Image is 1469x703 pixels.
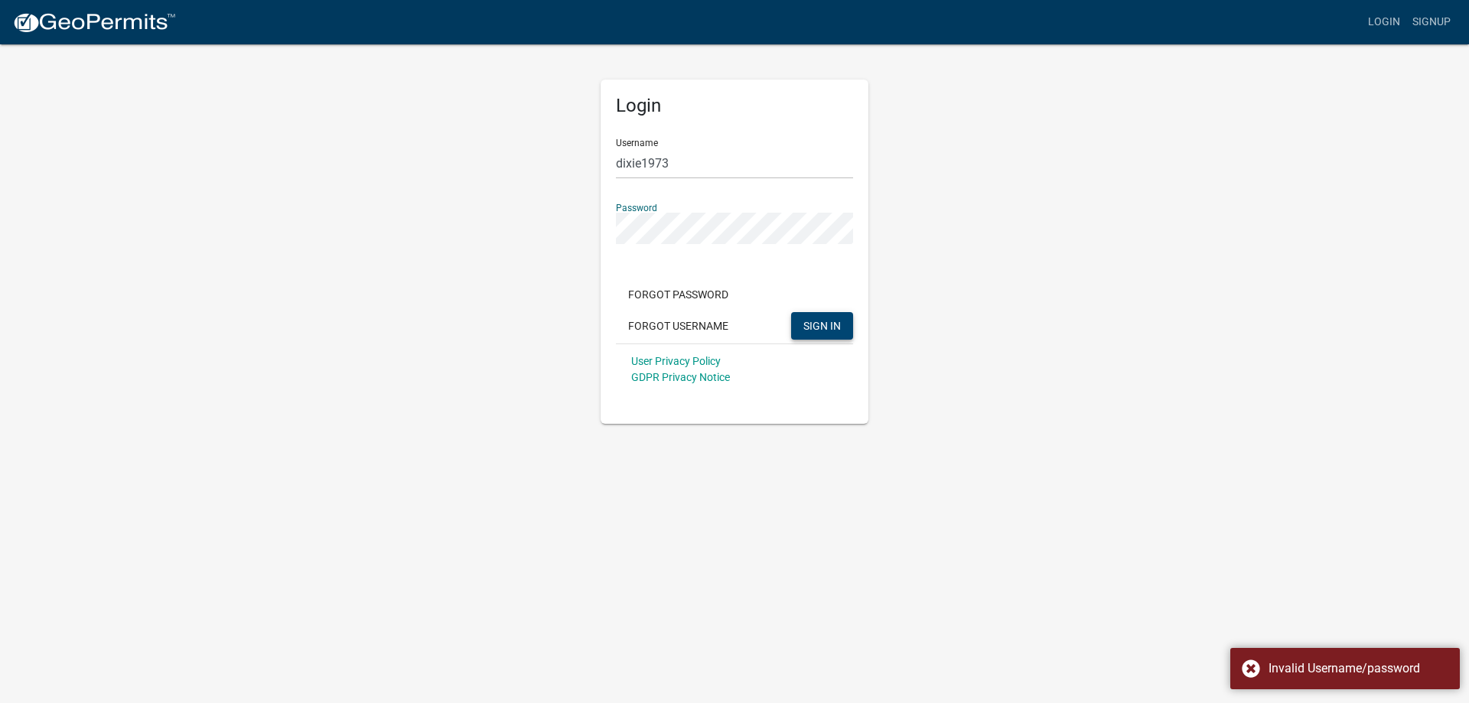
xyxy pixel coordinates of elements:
button: SIGN IN [791,312,853,340]
button: Forgot Password [616,281,741,308]
button: Forgot Username [616,312,741,340]
a: Signup [1406,8,1457,37]
a: GDPR Privacy Notice [631,371,730,383]
a: Login [1362,8,1406,37]
div: Invalid Username/password [1269,659,1448,678]
h5: Login [616,95,853,117]
a: User Privacy Policy [631,355,721,367]
span: SIGN IN [803,319,841,331]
